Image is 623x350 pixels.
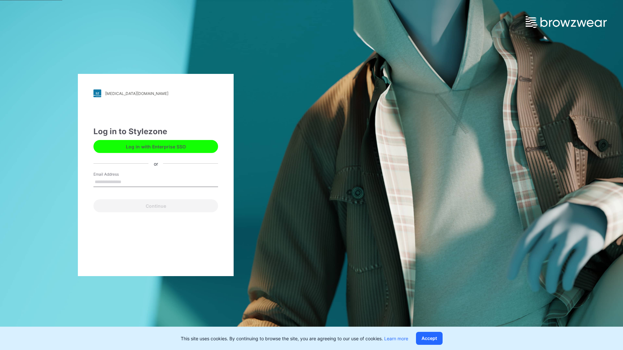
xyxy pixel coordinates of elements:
[93,126,218,137] div: Log in to Stylezone
[93,89,101,97] img: stylezone-logo.562084cfcfab977791bfbf7441f1a819.svg
[526,16,607,28] img: browzwear-logo.e42bd6dac1945053ebaf764b6aa21510.svg
[105,91,168,96] div: [MEDICAL_DATA][DOMAIN_NAME]
[416,332,443,345] button: Accept
[149,160,163,167] div: or
[93,171,139,177] label: Email Address
[93,89,218,97] a: [MEDICAL_DATA][DOMAIN_NAME]
[181,335,408,342] p: This site uses cookies. By continuing to browse the site, you are agreeing to our use of cookies.
[384,336,408,341] a: Learn more
[93,140,218,153] button: Log in with Enterprise SSO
